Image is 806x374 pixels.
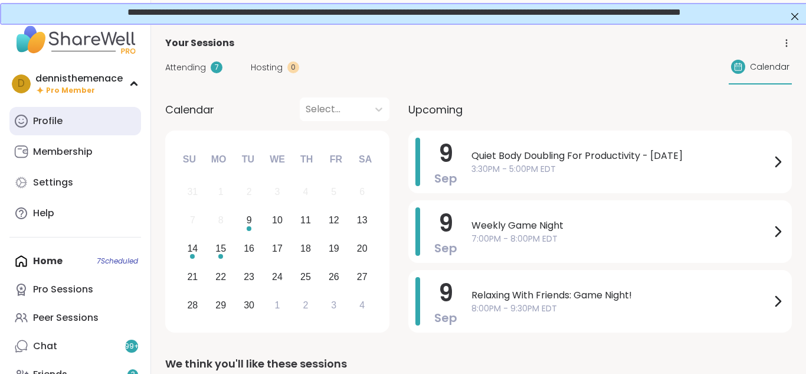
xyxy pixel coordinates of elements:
[9,107,141,135] a: Profile
[329,269,339,285] div: 26
[9,275,141,304] a: Pro Sessions
[265,292,290,318] div: Choose Wednesday, October 1st, 2025
[18,76,25,92] span: d
[750,61,789,73] span: Calendar
[218,184,224,200] div: 1
[187,269,198,285] div: 21
[244,269,254,285] div: 23
[9,168,141,197] a: Settings
[237,236,262,262] div: Choose Tuesday, September 16th, 2025
[300,240,311,256] div: 18
[208,236,234,262] div: Choose Monday, September 15th, 2025
[331,297,336,313] div: 3
[35,72,123,85] div: dennisthemenace
[293,180,319,205] div: Not available Thursday, September 4th, 2025
[208,292,234,318] div: Choose Monday, September 29th, 2025
[33,176,73,189] div: Settings
[321,180,346,205] div: Not available Friday, September 5th, 2025
[235,147,261,173] div: Tu
[294,147,320,173] div: Th
[165,356,792,372] div: We think you'll like these sessions
[208,264,234,290] div: Choose Monday, September 22nd, 2025
[293,264,319,290] div: Choose Thursday, September 25th, 2025
[275,297,280,313] div: 1
[251,61,283,74] span: Hosting
[215,297,226,313] div: 29
[265,236,290,262] div: Choose Wednesday, September 17th, 2025
[208,208,234,233] div: Not available Monday, September 8th, 2025
[244,297,254,313] div: 30
[300,269,311,285] div: 25
[438,277,453,310] span: 9
[9,138,141,166] a: Membership
[124,342,139,352] span: 99 +
[190,212,195,228] div: 7
[33,145,93,158] div: Membership
[287,61,299,73] div: 0
[349,208,375,233] div: Choose Saturday, September 13th, 2025
[33,283,93,296] div: Pro Sessions
[187,297,198,313] div: 28
[215,269,226,285] div: 22
[293,208,319,233] div: Choose Thursday, September 11th, 2025
[265,208,290,233] div: Choose Wednesday, September 10th, 2025
[303,184,308,200] div: 4
[165,36,234,50] span: Your Sessions
[357,269,368,285] div: 27
[272,240,283,256] div: 17
[293,236,319,262] div: Choose Thursday, September 18th, 2025
[329,212,339,228] div: 12
[349,292,375,318] div: Choose Saturday, October 4th, 2025
[9,19,141,60] img: ShareWell Nav Logo
[165,61,206,74] span: Attending
[471,288,771,303] span: Relaxing With Friends: Game Night!
[471,233,771,245] span: 7:00PM - 8:00PM EDT
[205,147,231,173] div: Mo
[165,102,214,118] span: Calendar
[178,178,376,319] div: month 2025-09
[187,184,198,200] div: 31
[208,180,234,205] div: Not available Monday, September 1st, 2025
[349,264,375,290] div: Choose Saturday, September 27th, 2025
[180,292,205,318] div: Choose Sunday, September 28th, 2025
[303,297,308,313] div: 2
[434,310,457,326] span: Sep
[359,184,365,200] div: 6
[180,180,205,205] div: Not available Sunday, August 31st, 2025
[357,212,368,228] div: 13
[434,240,457,256] span: Sep
[265,180,290,205] div: Not available Wednesday, September 3rd, 2025
[247,212,252,228] div: 9
[471,149,771,163] span: Quiet Body Doubling For Productivity - [DATE]
[237,264,262,290] div: Choose Tuesday, September 23rd, 2025
[471,303,771,315] span: 8:00PM - 9:30PM EDT
[244,240,254,256] div: 16
[215,240,226,256] div: 15
[357,240,368,256] div: 20
[247,184,252,200] div: 2
[349,236,375,262] div: Choose Saturday, September 20th, 2025
[352,147,378,173] div: Sa
[321,292,346,318] div: Choose Friday, October 3rd, 2025
[33,311,99,324] div: Peer Sessions
[329,240,339,256] div: 19
[321,208,346,233] div: Choose Friday, September 12th, 2025
[275,184,280,200] div: 3
[349,180,375,205] div: Not available Saturday, September 6th, 2025
[471,163,771,175] span: 3:30PM - 5:00PM EDT
[237,292,262,318] div: Choose Tuesday, September 30th, 2025
[438,137,453,170] span: 9
[9,304,141,332] a: Peer Sessions
[359,297,365,313] div: 4
[434,170,457,187] span: Sep
[180,264,205,290] div: Choose Sunday, September 21st, 2025
[237,208,262,233] div: Choose Tuesday, September 9th, 2025
[272,269,283,285] div: 24
[272,212,283,228] div: 10
[176,147,202,173] div: Su
[321,264,346,290] div: Choose Friday, September 26th, 2025
[331,184,336,200] div: 5
[9,332,141,360] a: Chat99+
[237,180,262,205] div: Not available Tuesday, September 2nd, 2025
[438,207,453,240] span: 9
